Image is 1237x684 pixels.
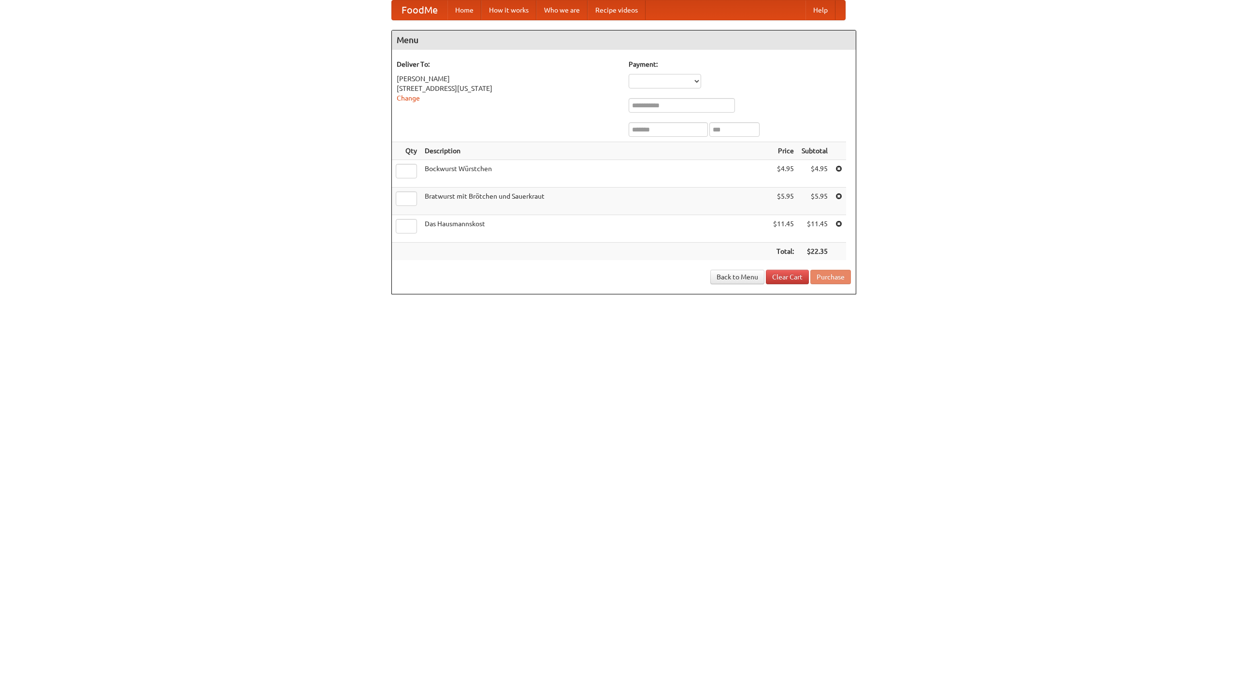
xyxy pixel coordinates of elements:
[536,0,588,20] a: Who we are
[397,84,619,93] div: [STREET_ADDRESS][US_STATE]
[629,59,851,69] h5: Payment:
[798,215,832,243] td: $11.45
[766,270,809,284] a: Clear Cart
[421,188,769,215] td: Bratwurst mit Brötchen und Sauerkraut
[798,243,832,261] th: $22.35
[481,0,536,20] a: How it works
[447,0,481,20] a: Home
[798,160,832,188] td: $4.95
[421,215,769,243] td: Das Hausmannskost
[392,30,856,50] h4: Menu
[769,142,798,160] th: Price
[392,142,421,160] th: Qty
[810,270,851,284] button: Purchase
[397,94,420,102] a: Change
[588,0,646,20] a: Recipe videos
[421,160,769,188] td: Bockwurst Würstchen
[769,188,798,215] td: $5.95
[769,215,798,243] td: $11.45
[805,0,835,20] a: Help
[710,270,764,284] a: Back to Menu
[397,59,619,69] h5: Deliver To:
[421,142,769,160] th: Description
[798,142,832,160] th: Subtotal
[798,188,832,215] td: $5.95
[769,160,798,188] td: $4.95
[392,0,447,20] a: FoodMe
[769,243,798,261] th: Total:
[397,74,619,84] div: [PERSON_NAME]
